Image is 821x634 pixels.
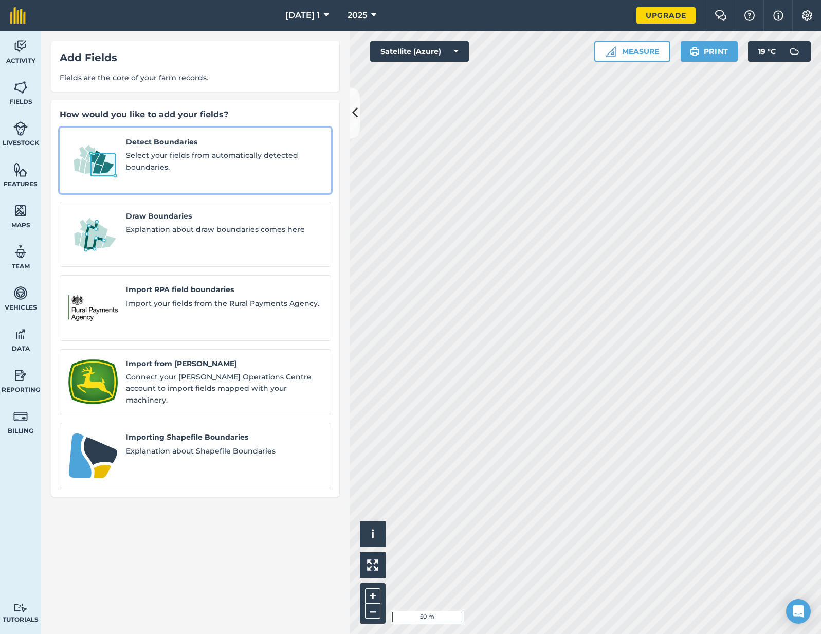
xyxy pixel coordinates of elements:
[786,599,811,624] div: Open Intercom Messenger
[606,46,616,57] img: Ruler icon
[348,9,367,22] span: 2025
[773,9,783,22] img: svg+xml;base64,PHN2ZyB4bWxucz0iaHR0cDovL3d3dy53My5vcmcvMjAwMC9zdmciIHdpZHRoPSIxNyIgaGVpZ2h0PSIxNy...
[13,162,28,177] img: svg+xml;base64,PHN2ZyB4bWxucz0iaHR0cDovL3d3dy53My5vcmcvMjAwMC9zdmciIHdpZHRoPSI1NiIgaGVpZ2h0PSI2MC...
[681,41,738,62] button: Print
[126,358,322,369] span: Import from [PERSON_NAME]
[68,136,118,185] img: Detect Boundaries
[690,45,700,58] img: svg+xml;base64,PHN2ZyB4bWxucz0iaHR0cDovL3d3dy53My5vcmcvMjAwMC9zdmciIHdpZHRoPSIxOSIgaGVpZ2h0PSIyNC...
[60,128,331,193] a: Detect BoundariesDetect BoundariesSelect your fields from automatically detected boundaries.
[68,431,118,480] img: Importing Shapefile Boundaries
[13,80,28,95] img: svg+xml;base64,PHN2ZyB4bWxucz0iaHR0cDovL3d3dy53My5vcmcvMjAwMC9zdmciIHdpZHRoPSI1NiIgaGVpZ2h0PSI2MC...
[285,9,320,22] span: [DATE] 1
[365,588,380,604] button: +
[13,39,28,54] img: svg+xml;base64,PD94bWwgdmVyc2lvbj0iMS4wIiBlbmNvZGluZz0idXRmLTgiPz4KPCEtLSBHZW5lcmF0b3I6IEFkb2JlIE...
[68,284,118,332] img: Import RPA field boundaries
[13,368,28,383] img: svg+xml;base64,PD94bWwgdmVyc2lvbj0iMS4wIiBlbmNvZGluZz0idXRmLTgiPz4KPCEtLSBHZW5lcmF0b3I6IEFkb2JlIE...
[60,275,331,341] a: Import RPA field boundariesImport RPA field boundariesImport your fields from the Rural Payments ...
[68,358,118,406] img: Import from John Deere
[60,108,331,121] div: How would you like to add your fields?
[13,409,28,424] img: svg+xml;base64,PD94bWwgdmVyc2lvbj0iMS4wIiBlbmNvZGluZz0idXRmLTgiPz4KPCEtLSBHZW5lcmF0b3I6IEFkb2JlIE...
[594,41,670,62] button: Measure
[126,298,322,309] span: Import your fields from the Rural Payments Agency.
[60,423,331,488] a: Importing Shapefile BoundariesImporting Shapefile BoundariesExplanation about Shapefile Boundaries
[13,203,28,219] img: svg+xml;base64,PHN2ZyB4bWxucz0iaHR0cDovL3d3dy53My5vcmcvMjAwMC9zdmciIHdpZHRoPSI1NiIgaGVpZ2h0PSI2MC...
[360,521,386,547] button: i
[743,10,756,21] img: A question mark icon
[126,445,322,457] span: Explanation about Shapefile Boundaries
[13,285,28,301] img: svg+xml;base64,PD94bWwgdmVyc2lvbj0iMS4wIiBlbmNvZGluZz0idXRmLTgiPz4KPCEtLSBHZW5lcmF0b3I6IEFkb2JlIE...
[126,224,322,235] span: Explanation about draw boundaries comes here
[801,10,813,21] img: A cog icon
[365,604,380,619] button: –
[371,528,374,540] span: i
[126,431,322,443] span: Importing Shapefile Boundaries
[60,349,331,415] a: Import from John DeereImport from [PERSON_NAME]Connect your [PERSON_NAME] Operations Centre accou...
[126,150,322,173] span: Select your fields from automatically detected boundaries.
[68,210,118,259] img: Draw Boundaries
[367,559,378,571] img: Four arrows, one pointing top left, one top right, one bottom right and the last bottom left
[13,121,28,136] img: svg+xml;base64,PD94bWwgdmVyc2lvbj0iMS4wIiBlbmNvZGluZz0idXRmLTgiPz4KPCEtLSBHZW5lcmF0b3I6IEFkb2JlIE...
[126,284,322,295] span: Import RPA field boundaries
[636,7,696,24] a: Upgrade
[60,72,331,83] span: Fields are the core of your farm records.
[784,41,805,62] img: svg+xml;base64,PD94bWwgdmVyc2lvbj0iMS4wIiBlbmNvZGluZz0idXRmLTgiPz4KPCEtLSBHZW5lcmF0b3I6IEFkb2JlIE...
[370,41,469,62] button: Satellite (Azure)
[60,49,331,66] div: Add Fields
[126,136,322,148] span: Detect Boundaries
[126,210,322,222] span: Draw Boundaries
[10,7,26,24] img: fieldmargin Logo
[13,244,28,260] img: svg+xml;base64,PD94bWwgdmVyc2lvbj0iMS4wIiBlbmNvZGluZz0idXRmLTgiPz4KPCEtLSBHZW5lcmF0b3I6IEFkb2JlIE...
[748,41,811,62] button: 19 °C
[13,603,28,613] img: svg+xml;base64,PD94bWwgdmVyc2lvbj0iMS4wIiBlbmNvZGluZz0idXRmLTgiPz4KPCEtLSBHZW5lcmF0b3I6IEFkb2JlIE...
[758,41,776,62] span: 19 ° C
[715,10,727,21] img: Two speech bubbles overlapping with the left bubble in the forefront
[126,371,322,406] span: Connect your [PERSON_NAME] Operations Centre account to import fields mapped with your machinery.
[13,327,28,342] img: svg+xml;base64,PD94bWwgdmVyc2lvbj0iMS4wIiBlbmNvZGluZz0idXRmLTgiPz4KPCEtLSBHZW5lcmF0b3I6IEFkb2JlIE...
[60,202,331,267] a: Draw BoundariesDraw BoundariesExplanation about draw boundaries comes here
